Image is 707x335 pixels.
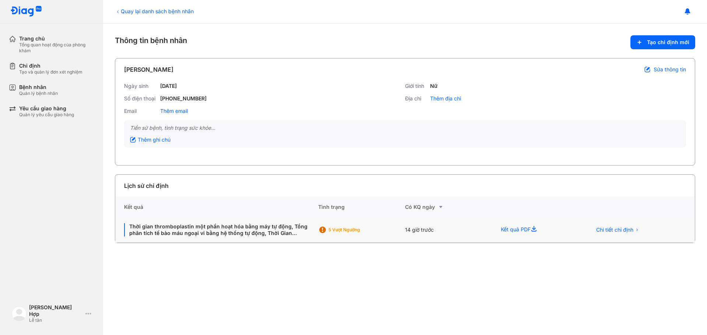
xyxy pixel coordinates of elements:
[405,83,427,89] div: Giới tính
[10,6,42,17] img: logo
[318,197,405,217] div: Tình trạng
[19,69,82,75] div: Tạo và quản lý đơn xét nghiệm
[405,203,492,211] div: Có KQ ngày
[19,84,58,90] div: Bệnh nhân
[130,136,170,143] div: Thêm ghi chú
[124,95,157,102] div: Số điện thoại
[160,108,188,114] div: Thêm email
[430,83,437,89] div: Nữ
[596,227,633,233] span: Chi tiết chỉ định
[19,63,82,69] div: Chỉ định
[130,125,680,131] div: Tiền sử bệnh, tình trạng sức khỏe...
[124,108,157,114] div: Email
[29,304,82,317] div: [PERSON_NAME] Hợp
[124,65,173,74] div: [PERSON_NAME]
[430,95,461,102] div: Thêm địa chỉ
[115,35,695,49] div: Thông tin bệnh nhân
[19,105,74,112] div: Yêu cầu giao hàng
[124,181,169,190] div: Lịch sử chỉ định
[160,95,207,102] div: [PHONE_NUMBER]
[19,90,58,96] div: Quản lý bệnh nhân
[405,217,492,243] div: 14 giờ trước
[19,42,94,54] div: Tổng quan hoạt động của phòng khám
[124,83,157,89] div: Ngày sinh
[405,95,427,102] div: Địa chỉ
[19,112,74,118] div: Quản lý yêu cầu giao hàng
[115,7,194,15] div: Quay lại danh sách bệnh nhân
[647,39,689,46] span: Tạo chỉ định mới
[19,35,94,42] div: Trang chủ
[328,227,387,233] div: 5 Vượt ngưỡng
[654,66,686,73] span: Sửa thông tin
[12,306,27,321] img: logo
[492,217,583,243] div: Kết quả PDF
[124,223,309,236] div: Thời gian thromboplastin một phần hoạt hóa bằng máy tự động, Tổng phân tích tế bào máu ngoại vi b...
[160,83,177,89] div: [DATE]
[115,197,318,217] div: Kết quả
[592,224,644,235] button: Chi tiết chỉ định
[29,317,82,323] div: Lễ tân
[630,35,695,49] button: Tạo chỉ định mới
